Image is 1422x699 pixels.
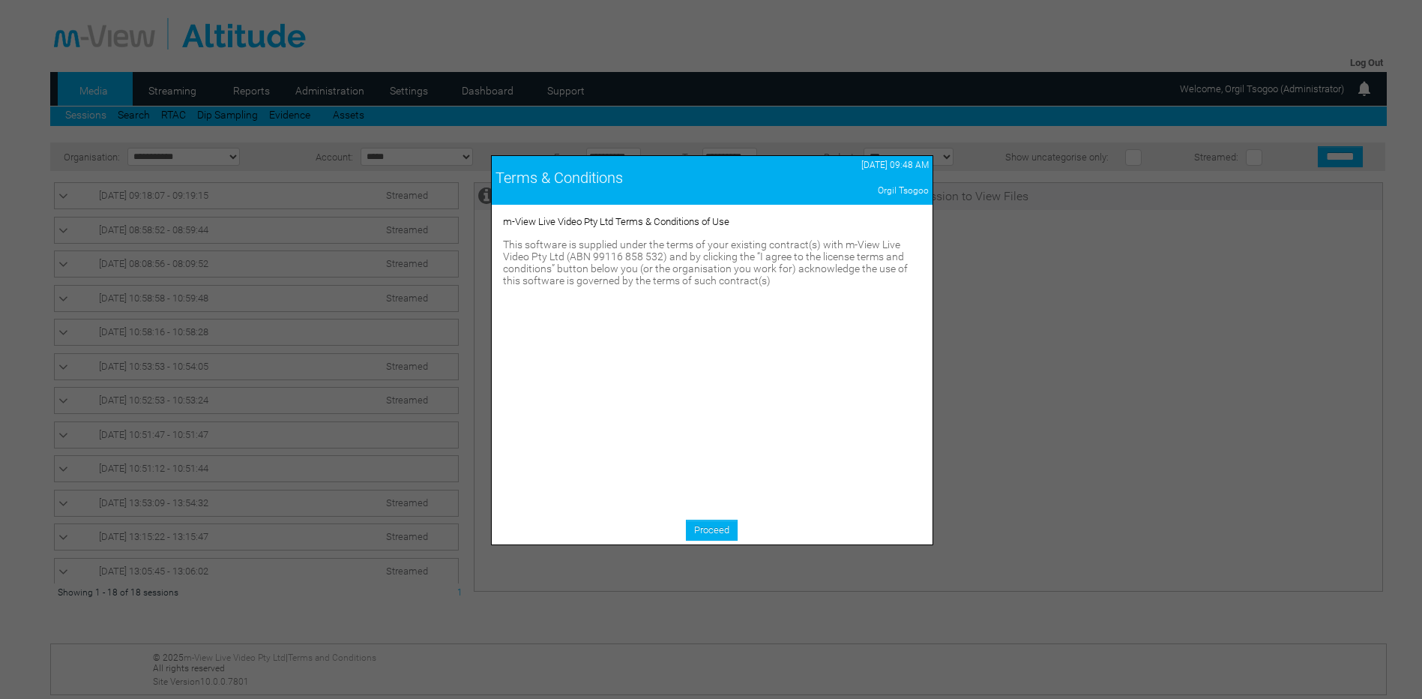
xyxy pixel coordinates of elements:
[503,238,908,286] span: This software is supplied under the terms of your existing contract(s) with m-View Live Video Pty...
[1355,79,1373,97] img: bell24.png
[503,216,729,227] span: m-View Live Video Pty Ltd Terms & Conditions of Use
[495,169,771,187] div: Terms & Conditions
[775,156,933,174] td: [DATE] 09:48 AM
[775,181,933,199] td: Orgil Tsogoo
[686,520,738,541] a: Proceed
